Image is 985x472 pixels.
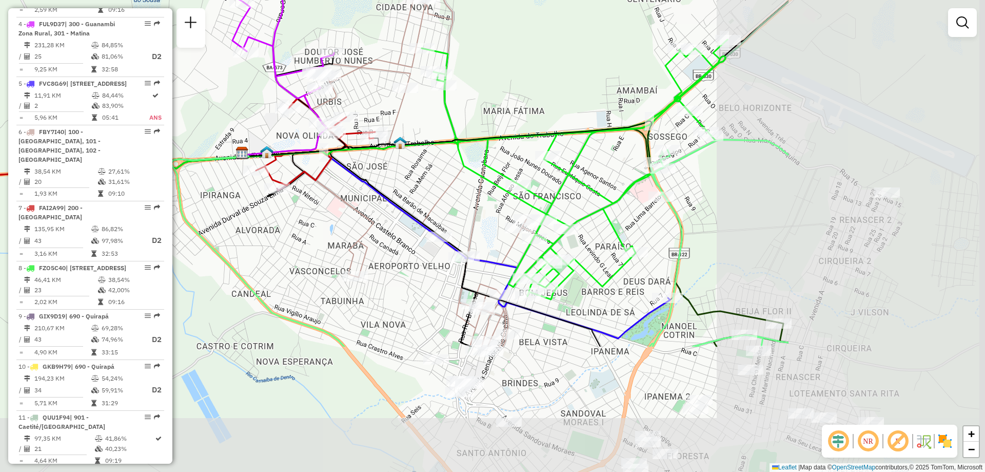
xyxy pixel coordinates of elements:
em: Rota exportada [154,80,160,86]
div: Atividade não roteirizada - VALDEMAR DE BARROS C [423,354,449,365]
td: 25 [34,50,91,63]
td: = [18,297,24,307]
span: GIX9D19 [39,312,65,320]
td: = [18,347,24,357]
td: 38,54% [108,275,160,285]
i: Distância Total [24,277,30,283]
span: GKB9H79 [43,363,71,370]
em: Opções [145,414,151,420]
em: Rota exportada [154,313,160,319]
p: D2 [143,334,162,346]
td: 46,41 KM [34,275,97,285]
em: Rota exportada [154,265,160,271]
em: Rota exportada [154,21,160,27]
td: 9,25 KM [34,64,91,74]
td: 84,44% [102,90,149,101]
span: | [STREET_ADDRESS] [66,264,126,272]
span: FUL9D37 [39,20,65,28]
i: Tempo total em rota [98,191,103,197]
span: 9 - [18,312,109,320]
i: % de utilização da cubagem [95,446,103,452]
i: Tempo total em rota [91,400,96,406]
td: 2 [34,101,91,111]
p: D2 [143,51,162,63]
td: 5,71 KM [34,398,91,408]
td: / [18,444,24,454]
i: % de utilização do peso [91,226,99,232]
td: 23 [34,285,97,295]
td: / [18,101,24,111]
td: = [18,456,24,466]
td: 97,98% [101,234,142,247]
td: 4,64 KM [34,456,94,466]
td: 42,00% [108,285,160,295]
td: 41,86% [105,433,154,444]
div: Atividade não roteirizada - JOELSON ROSA DOS SAN [302,67,328,77]
i: Total de Atividades [24,53,30,60]
td: / [18,285,24,295]
i: % de utilização da cubagem [92,103,100,109]
img: 400 UDC Full Guanambi [393,136,407,149]
td: 34 [34,384,91,397]
td: 09:19 [105,456,154,466]
td: 40,23% [105,444,154,454]
span: Exibir rótulo [885,429,910,454]
td: 81,06% [101,50,142,63]
em: Opções [145,204,151,211]
td: = [18,112,24,123]
i: Total de Atividades [24,179,30,185]
i: Tempo total em rota [91,66,96,72]
td: 231,28 KM [34,40,91,50]
span: | [798,464,800,471]
em: Opções [145,128,151,135]
td: / [18,234,24,247]
i: % de utilização da cubagem [91,336,99,343]
i: Rota otimizada [155,436,162,442]
td: = [18,249,24,259]
span: FZO5C40 [39,264,66,272]
td: 59,91% [101,384,142,397]
span: 11 - [18,413,105,430]
td: 11,91 KM [34,90,91,101]
i: % de utilização da cubagem [98,179,106,185]
em: Rota exportada [154,128,160,135]
em: Rota exportada [154,363,160,369]
span: 10 - [18,363,114,370]
td: / [18,333,24,346]
span: FAI2A99 [39,204,64,212]
i: Rota otimizada [152,92,159,99]
td: 43 [34,333,91,346]
td: 69,28% [101,323,142,333]
em: Rota exportada [154,204,160,211]
i: Distância Total [24,92,30,99]
td: / [18,50,24,63]
i: Distância Total [24,325,30,331]
td: = [18,188,24,199]
td: 27,61% [108,166,160,177]
i: Tempo total em rota [98,299,103,305]
td: 135,95 KM [34,224,91,234]
span: | 300 - Guanambi Zona Rural, 301 - Matina [18,20,115,37]
i: % de utilização da cubagem [91,238,99,244]
a: Leaflet [772,464,797,471]
span: − [968,443,975,456]
td: 33:15 [101,347,142,357]
div: Atividade não roteirizada - ARENA BS BEACH [316,69,341,80]
i: % de utilização do peso [98,277,106,283]
i: Total de Atividades [24,238,30,244]
a: Nova sessão e pesquisa [181,12,201,35]
div: Atividade não roteirizada - CANTINHO DA PARAIBA [455,379,481,389]
i: % de utilização do peso [95,436,103,442]
i: % de utilização da cubagem [98,287,106,293]
div: Atividade não roteirizada - JOELSON ROSA DOS SAN [302,68,328,79]
i: Total de Atividades [24,446,30,452]
td: = [18,64,24,74]
td: 09:10 [108,188,160,199]
em: Opções [145,265,151,271]
p: D2 [143,384,162,396]
span: Ocultar deslocamento [826,429,851,454]
i: Distância Total [24,375,30,382]
a: Exibir filtros [952,12,973,33]
td: = [18,5,24,15]
td: 32:58 [101,64,142,74]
